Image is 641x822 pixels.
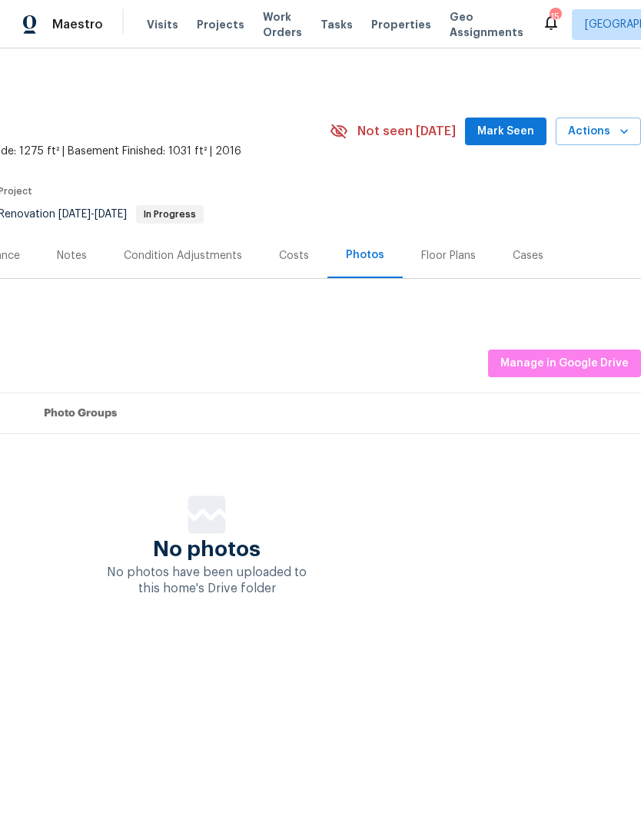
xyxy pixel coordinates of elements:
[107,566,307,595] span: No photos have been uploaded to this home's Drive folder
[465,118,546,146] button: Mark Seen
[197,17,244,32] span: Projects
[263,9,302,40] span: Work Orders
[58,209,127,220] span: -
[513,248,543,264] div: Cases
[57,248,87,264] div: Notes
[568,122,629,141] span: Actions
[138,210,202,219] span: In Progress
[279,248,309,264] div: Costs
[477,122,534,141] span: Mark Seen
[556,118,641,146] button: Actions
[153,542,261,557] span: No photos
[32,393,641,434] th: Photo Groups
[320,19,353,30] span: Tasks
[52,17,103,32] span: Maestro
[147,17,178,32] span: Visits
[346,247,384,263] div: Photos
[488,350,641,378] button: Manage in Google Drive
[357,124,456,139] span: Not seen [DATE]
[450,9,523,40] span: Geo Assignments
[95,209,127,220] span: [DATE]
[500,354,629,373] span: Manage in Google Drive
[550,9,560,25] div: 15
[421,248,476,264] div: Floor Plans
[371,17,431,32] span: Properties
[124,248,242,264] div: Condition Adjustments
[58,209,91,220] span: [DATE]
